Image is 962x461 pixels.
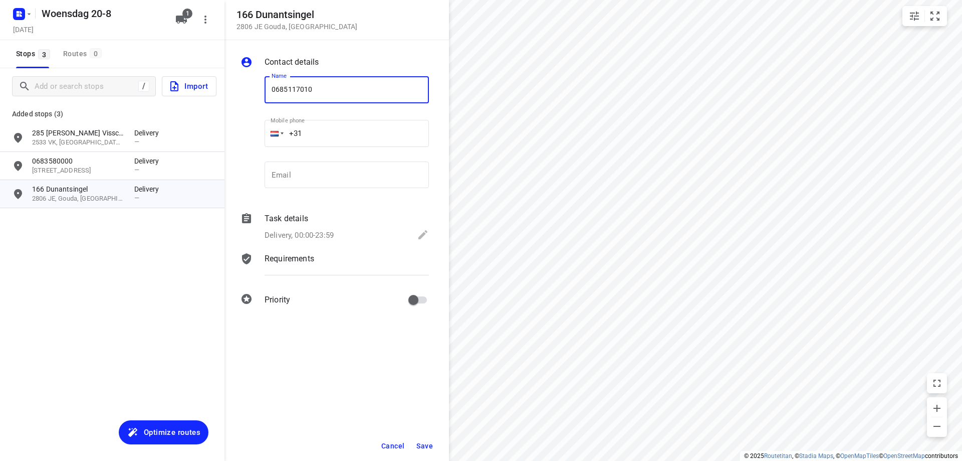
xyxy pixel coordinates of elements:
p: 8 Goudenregenstraat, 3135 TA, Vlaardingen, NL [32,166,124,176]
p: 23 Barneveldstraat, Tilburg [48,231,425,241]
p: 474 Titaniumweg, Alphen aan den Rijn [48,118,425,128]
span: 09:01 [926,113,944,123]
div: / [138,81,149,92]
span: — [433,260,438,267]
p: Delivery [134,184,164,194]
li: © 2025 , © , © © contributors [744,452,958,459]
a: OpenStreetMap [883,452,925,459]
p: 0685337919 pay [PERSON_NAME] [48,108,425,118]
div: Netherlands: + 31 [265,120,284,147]
p: Delivery [134,128,164,138]
button: Optimize routes [119,420,208,444]
p: 26 Maasland, Vught [48,287,425,297]
p: Delivery [433,137,612,147]
div: small contained button group [902,6,947,26]
span: 12:34 [926,254,944,264]
p: 0682928019 [48,221,425,231]
p: 0614401398 [48,277,425,287]
p: Task details [265,213,308,225]
a: OpenMapTiles [840,452,879,459]
p: Delivery [433,166,612,176]
p: Delivery [433,194,612,204]
div: Task detailsDelivery, 00:00-23:59 [241,213,429,243]
p: Added stops (3) [12,108,212,120]
span: 08:00 [523,80,944,90]
p: 2533 VK, [GEOGRAPHIC_DATA][PERSON_NAME][GEOGRAPHIC_DATA] [32,138,124,147]
span: — [433,119,438,127]
h5: Project date [9,24,38,35]
p: 32 Victor Slingelandstraat, Oosterhout [48,146,425,157]
button: Fit zoom [925,6,945,26]
span: — [433,176,438,183]
p: Completion time [523,344,944,354]
span: 10:21 [926,141,944,151]
span: — [433,316,438,324]
div: 3 [28,170,33,179]
div: Routes [63,48,105,60]
p: 2806 JE, Gouda, [GEOGRAPHIC_DATA] [32,194,124,204]
p: Requirements [265,253,314,265]
svg: Edit [417,229,429,241]
p: Driver: Pleng Doski [12,32,950,44]
p: Delivery [433,250,612,260]
p: Departure time [523,91,944,101]
p: Priority [265,294,290,306]
p: 285 [PERSON_NAME] Visscherstraat [32,128,124,138]
span: — [433,232,438,239]
div: 4 [28,198,33,207]
a: Stadia Maps [799,452,833,459]
h6: Pleng Doski [12,56,950,72]
p: Contact details [265,56,319,68]
p: 32465116200 kg+35 erbil [48,193,425,203]
span: 10:54 [926,170,944,180]
label: Mobile phone [271,118,305,123]
span: 12:18 [926,226,944,236]
p: 0633213213 [48,305,425,315]
p: 2806 JE Gouda , [GEOGRAPHIC_DATA] [236,23,357,31]
span: 0 [90,48,102,58]
p: Delivery [433,109,612,119]
p: [GEOGRAPHIC_DATA], [GEOGRAPHIC_DATA] [48,90,509,100]
span: Cancel [381,442,404,450]
span: Save [416,442,433,450]
p: 35 Valeriaan, [GEOGRAPHIC_DATA] [48,315,425,325]
button: Import [162,76,216,96]
span: Optimize routes [144,426,200,439]
button: More [195,10,215,30]
button: Map settings [904,6,924,26]
span: — [134,138,139,145]
span: 14:58 [523,333,944,343]
p: 166 Dunantsingel [32,184,124,194]
button: 1 [171,10,191,30]
a: Routetitan [764,452,792,459]
div: 6 [28,254,33,263]
p: 29 Afrikaanderstraat, Tilburg [48,259,425,269]
span: 13:04 [926,282,944,292]
div: 7 [28,282,33,291]
span: — [134,194,139,202]
p: Delivery, 00:00-23:59 [265,230,334,241]
p: Delivery [433,222,612,232]
p: Delivery [134,156,164,166]
p: 0687273321 [48,165,425,175]
div: 8 [28,310,33,320]
p: Delivery [433,306,612,316]
input: 1 (702) 123-4567 [265,120,429,147]
span: 3 [38,49,50,59]
button: Cancel [377,437,408,455]
span: Import [168,80,208,93]
button: Save [412,437,437,455]
p: 34 Dukdalfweg [48,333,509,343]
p: 0685159992 [48,136,425,146]
span: — [433,288,438,295]
div: 2 [28,141,33,151]
span: 1 [182,9,192,19]
span: — [433,147,438,155]
p: 41 Halewijnstraat, Etten-Leur [48,175,425,185]
h5: Rename [38,6,167,22]
div: 1 [28,113,33,123]
p: Shift: 08:00 - 14:58 [12,20,950,32]
span: — [433,204,438,211]
a: Import [156,76,216,96]
p: 0683580000 [32,156,124,166]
